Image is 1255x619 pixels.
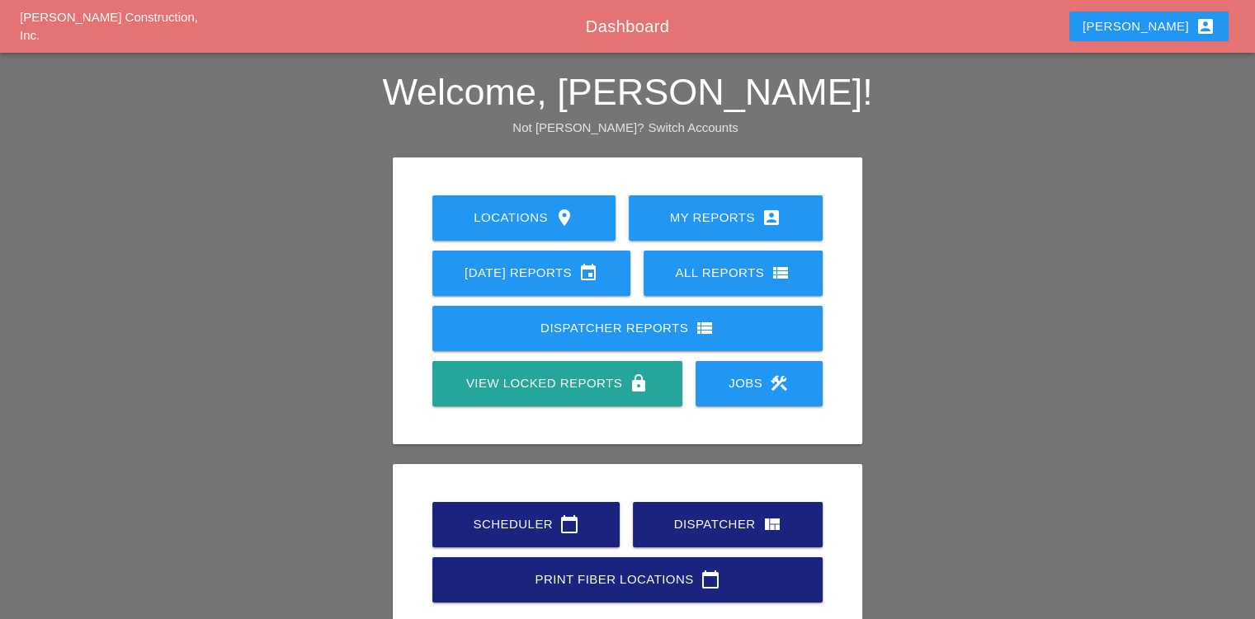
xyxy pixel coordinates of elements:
i: event [578,263,598,283]
div: All Reports [670,263,796,283]
a: Switch Accounts [649,120,738,134]
i: view_list [771,263,790,283]
i: account_box [762,208,781,227]
div: Locations [459,208,589,227]
a: My Reports [629,195,823,241]
i: location_on [554,208,574,227]
div: Scheduler [459,514,593,534]
button: [PERSON_NAME] [1069,12,1229,41]
a: Dispatcher Reports [432,306,823,351]
div: View Locked Reports [459,373,655,393]
a: View Locked Reports [432,361,682,406]
i: calendar_today [701,570,720,589]
a: Locations [432,195,616,241]
a: Scheduler [432,502,620,547]
a: [PERSON_NAME] Construction, Inc. [20,10,198,43]
span: Not [PERSON_NAME]? [512,120,644,134]
a: Print Fiber Locations [432,557,823,603]
div: [DATE] Reports [459,263,603,283]
a: Dispatcher [633,502,822,547]
i: calendar_today [559,514,579,534]
a: Jobs [696,361,823,406]
i: lock [629,373,649,393]
div: Dispatcher Reports [459,318,796,338]
i: account_box [1196,16,1215,36]
a: [DATE] Reports [432,251,630,296]
i: construction [769,373,789,393]
div: Print Fiber Locations [459,570,796,589]
div: My Reports [655,208,796,227]
i: view_quilt [762,514,782,534]
span: Dashboard [586,17,669,35]
a: All Reports [644,251,823,296]
div: [PERSON_NAME] [1083,16,1215,36]
div: Dispatcher [659,514,795,534]
i: view_list [695,318,715,338]
div: Jobs [722,373,796,393]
